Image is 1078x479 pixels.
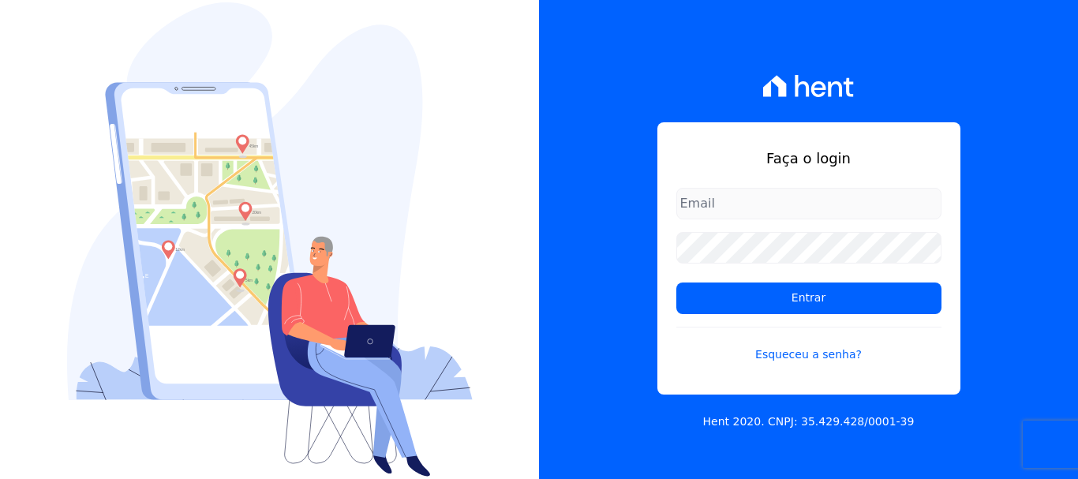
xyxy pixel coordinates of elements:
[67,2,473,477] img: Login
[676,188,941,219] input: Email
[703,414,915,430] p: Hent 2020. CNPJ: 35.429.428/0001-39
[676,327,941,363] a: Esqueceu a senha?
[676,148,941,169] h1: Faça o login
[676,283,941,314] input: Entrar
